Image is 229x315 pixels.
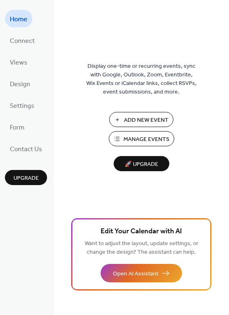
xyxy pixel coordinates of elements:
[85,238,198,258] span: Want to adjust the layout, update settings, or change the design? The assistant can help.
[5,53,32,71] a: Views
[13,174,39,183] span: Upgrade
[86,62,197,96] span: Display one-time or recurring events, sync with Google, Outlook, Zoom, Eventbrite, Wix Events or ...
[5,170,47,185] button: Upgrade
[114,156,169,171] button: 🚀 Upgrade
[5,10,32,27] a: Home
[109,131,174,146] button: Manage Events
[101,264,182,282] button: Open AI Assistant
[119,159,164,170] span: 🚀 Upgrade
[124,116,168,125] span: Add New Event
[5,96,39,114] a: Settings
[5,140,47,157] a: Contact Us
[5,75,35,92] a: Design
[123,135,169,144] span: Manage Events
[10,143,42,156] span: Contact Us
[10,121,25,134] span: Form
[10,56,27,69] span: Views
[113,270,158,278] span: Open AI Assistant
[10,35,35,47] span: Connect
[109,112,173,127] button: Add New Event
[10,78,30,91] span: Design
[10,13,27,26] span: Home
[10,100,34,112] span: Settings
[5,118,29,136] a: Form
[5,31,40,49] a: Connect
[101,226,182,237] span: Edit Your Calendar with AI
